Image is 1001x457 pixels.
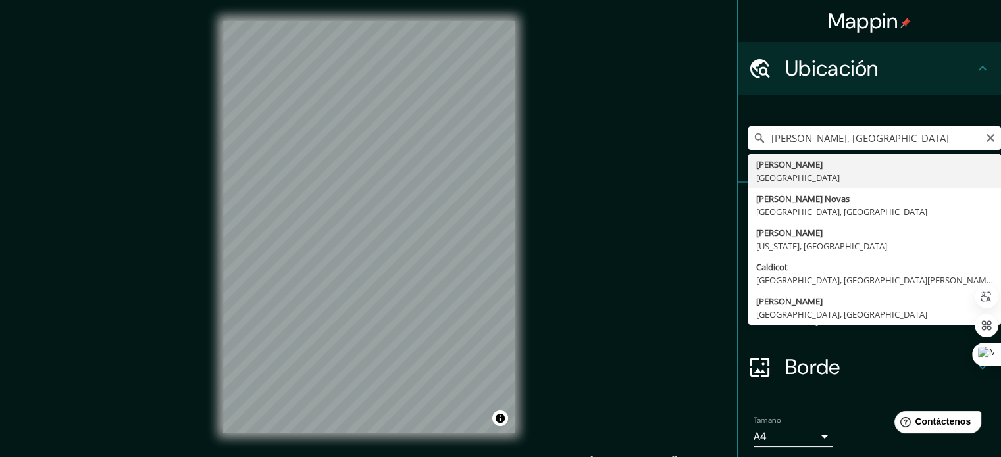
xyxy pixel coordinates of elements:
div: Estilo [738,235,1001,288]
font: [PERSON_NAME] Novas [756,193,850,204]
div: Borde [738,341,1001,393]
font: [GEOGRAPHIC_DATA], [GEOGRAPHIC_DATA] [756,308,927,320]
button: Claro [985,131,996,143]
font: Caldicot [756,261,788,273]
font: [PERSON_NAME] [756,158,823,170]
button: Activar o desactivar atribución [492,410,508,426]
img: pin-icon.png [900,18,911,28]
font: [GEOGRAPHIC_DATA], [GEOGRAPHIC_DATA] [756,206,927,218]
iframe: Lanzador de widgets de ayuda [884,406,987,443]
font: [US_STATE], [GEOGRAPHIC_DATA] [756,240,887,252]
font: Mappin [828,7,898,35]
font: [PERSON_NAME] [756,227,823,239]
div: A4 [754,426,833,447]
div: Disposición [738,288,1001,341]
font: Borde [785,353,840,381]
input: Elige tu ciudad o zona [748,126,1001,150]
font: A4 [754,429,767,443]
div: Patas [738,183,1001,235]
font: [PERSON_NAME] [756,295,823,307]
div: Ubicación [738,42,1001,95]
font: Ubicación [785,55,879,82]
font: [GEOGRAPHIC_DATA] [756,172,840,183]
font: Tamaño [754,415,781,425]
canvas: Mapa [223,21,515,433]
